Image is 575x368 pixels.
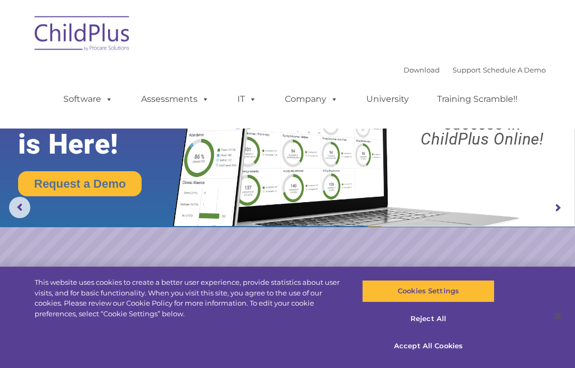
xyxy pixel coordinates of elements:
[426,89,528,110] a: Training Scramble!!
[362,308,494,330] button: Reject All
[483,66,546,74] a: Schedule A Demo
[397,72,568,147] rs-layer: Boost your productivity and streamline your success in ChildPlus Online!
[404,66,546,74] font: |
[227,89,267,110] a: IT
[35,277,345,319] div: This website uses cookies to create a better user experience, provide statistics about user visit...
[29,9,136,62] img: ChildPlus by Procare Solutions
[130,89,220,110] a: Assessments
[453,66,481,74] a: Support
[356,89,420,110] a: University
[53,89,124,110] a: Software
[546,305,570,328] button: Close
[18,171,142,196] a: Request a Demo
[404,66,440,74] a: Download
[274,89,349,110] a: Company
[18,66,202,160] rs-layer: The Future of ChildPlus is Here!
[362,280,494,302] button: Cookies Settings
[362,335,494,357] button: Accept All Cookies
